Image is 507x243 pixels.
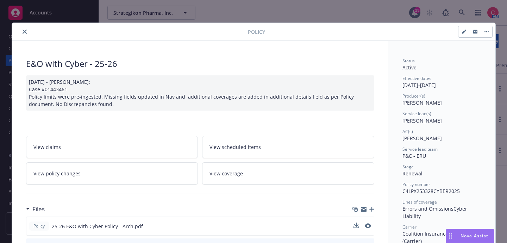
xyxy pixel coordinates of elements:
span: Lines of coverage [402,199,437,205]
span: View scheduled items [209,143,261,151]
span: AC(s) [402,129,413,135]
div: Drag to move [446,229,455,243]
span: [PERSON_NAME] [402,99,442,106]
span: Nova Assist [461,233,488,239]
span: View claims [33,143,61,151]
div: Files [26,205,45,214]
button: download file [353,223,359,230]
button: download file [353,223,359,228]
span: Renewal [402,170,423,177]
a: View claims [26,136,198,158]
span: Cyber Liability [402,205,469,219]
span: Service lead(s) [402,111,431,117]
span: Policy number [402,181,430,187]
span: Carrier [402,224,417,230]
h3: Files [32,205,45,214]
span: Effective dates [402,75,431,81]
span: Stage [402,164,414,170]
button: preview file [365,223,371,230]
div: E&O with Cyber - 25-26 [26,58,374,70]
span: 25-26 E&O with Cyber Policy - Arch.pdf [52,223,143,230]
div: [DATE] - [PERSON_NAME]: Case #01443461 Policy limits were pre-ingested. Missing fields updated in... [26,75,374,111]
span: Policy [248,28,265,36]
a: View scheduled items [202,136,374,158]
span: Producer(s) [402,93,425,99]
button: Nova Assist [446,229,494,243]
span: [PERSON_NAME] [402,135,442,142]
span: View policy changes [33,170,81,177]
span: Status [402,58,415,64]
span: C4LPX253328CYBER2025 [402,188,460,194]
span: Service lead team [402,146,438,152]
span: Errors and Omissions [402,205,453,212]
button: close [20,27,29,36]
div: [DATE] - [DATE] [402,75,481,89]
span: P&C - ERU [402,152,426,159]
span: [PERSON_NAME] [402,117,442,124]
button: preview file [365,223,371,228]
span: View coverage [209,170,243,177]
a: View policy changes [26,162,198,185]
a: View coverage [202,162,374,185]
span: Active [402,64,417,71]
span: Policy [32,223,46,229]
